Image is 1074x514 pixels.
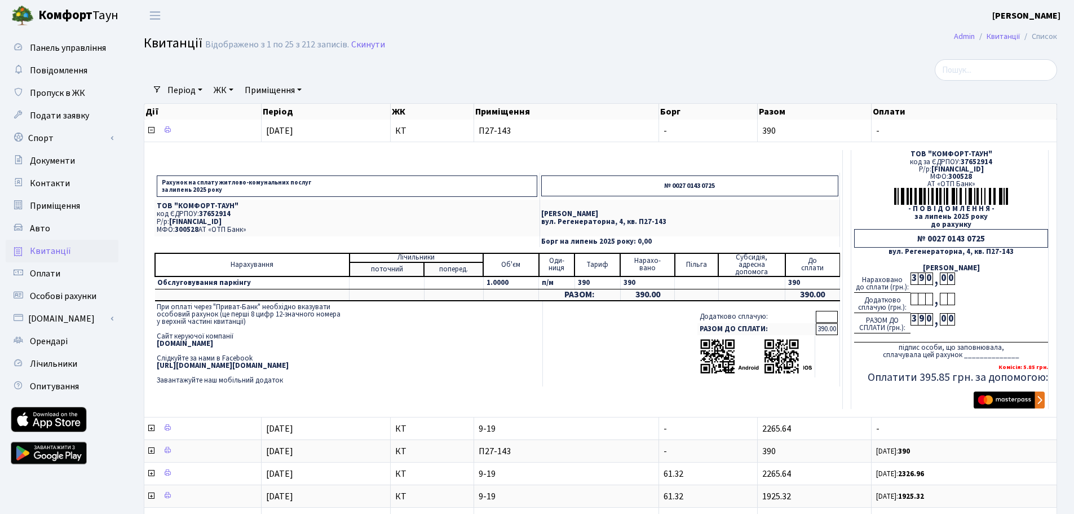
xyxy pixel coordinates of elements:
[700,338,812,375] img: apps-qrcodes.png
[6,150,118,172] a: Документи
[266,423,293,435] span: [DATE]
[395,469,469,478] span: КТ
[240,81,306,100] a: Приміщення
[940,273,947,285] div: 0
[664,490,683,503] span: 61.32
[854,205,1048,213] div: - П О В І Д О М Л Е Н Н Я -
[918,313,925,326] div: 9
[987,30,1020,42] a: Квитанції
[157,218,537,226] p: Р/р:
[854,342,1048,359] div: підпис особи, що заповнювала, сплачувала цей рахунок ______________
[266,490,293,503] span: [DATE]
[854,213,1048,221] div: за липень 2025 року
[474,104,659,120] th: Приміщення
[6,82,118,104] a: Пропуск в ЖК
[854,151,1048,158] div: ТОВ "КОМФОРТ-ТАУН"
[876,446,910,456] small: [DATE]:
[992,10,1060,22] b: [PERSON_NAME]
[479,424,654,433] span: 9-19
[6,104,118,127] a: Подати заявку
[6,37,118,59] a: Панель управління
[38,6,118,25] span: Таун
[992,9,1060,23] a: [PERSON_NAME]
[620,289,675,301] td: 390.00
[541,210,838,218] p: [PERSON_NAME]
[876,469,924,479] small: [DATE]:
[954,30,975,42] a: Admin
[854,229,1048,248] div: № 0027 0143 0725
[30,177,70,190] span: Контакти
[932,273,940,285] div: ,
[6,353,118,375] a: Лічильники
[762,490,791,503] span: 1925.32
[925,273,932,285] div: 0
[6,375,118,398] a: Опитування
[483,276,539,289] td: 1.0000
[947,313,954,326] div: 0
[998,363,1048,371] b: Комісія: 5.85 грн.
[541,218,838,226] p: вул. Регенераторна, 4, кв. П27-143
[30,245,71,257] span: Квитанції
[664,445,667,458] span: -
[6,330,118,353] a: Орендарі
[854,159,1048,166] div: код за ЄДРПОУ:
[6,59,118,82] a: Повідомлення
[664,423,667,435] span: -
[932,313,940,326] div: ,
[940,313,947,326] div: 0
[30,380,79,393] span: Опитування
[961,157,992,167] span: 37652914
[541,175,838,196] p: № 0027 0143 0725
[620,253,675,276] td: Нарахо- вано
[574,276,620,289] td: 390
[664,125,667,137] span: -
[350,253,483,262] td: Лічильники
[762,468,791,480] span: 2265.64
[30,64,87,77] span: Повідомлення
[155,276,350,289] td: Обслуговування паркінгу
[266,125,293,137] span: [DATE]
[144,104,262,120] th: Дії
[30,290,96,302] span: Особові рахунки
[157,361,289,371] b: [URL][DOMAIN_NAME][DOMAIN_NAME]
[854,166,1048,173] div: Р/р:
[911,273,918,285] div: 3
[6,307,118,330] a: [DOMAIN_NAME]
[697,311,815,323] td: Додатково сплачую:
[169,217,222,227] span: [FINANCIAL_ID]
[141,6,169,25] button: Переключити навігацію
[351,39,385,50] a: Скинути
[30,109,89,122] span: Подати заявку
[157,210,537,218] p: код ЄДРПОУ:
[876,424,1052,433] span: -
[199,209,231,219] span: 37652914
[30,222,50,235] span: Авто
[1020,30,1057,43] li: Список
[30,87,85,99] span: Пропуск в ЖК
[30,42,106,54] span: Панель управління
[898,491,924,502] b: 1925.32
[854,273,911,293] div: Нараховано до сплати (грн.):
[266,468,293,480] span: [DATE]
[718,253,785,276] td: Субсидія, адресна допомога
[30,358,77,370] span: Лічильники
[6,285,118,307] a: Особові рахунки
[30,267,60,280] span: Оплати
[911,313,918,326] div: 3
[937,25,1074,49] nav: breadcrumb
[395,492,469,501] span: КТ
[854,313,911,333] div: РАЗОМ ДО СПЛАТИ (грн.):
[539,289,620,301] td: РАЗОМ:
[424,262,483,276] td: поперед.
[762,445,776,458] span: 390
[898,446,910,456] b: 390
[854,221,1048,229] div: до рахунку
[675,253,718,276] td: Пільга
[947,273,954,285] div: 0
[898,469,924,479] b: 2326.96
[785,289,840,301] td: 390.00
[854,248,1048,256] div: вул. Регенераторна, 4, кв. П27-143
[539,253,574,276] td: Оди- ниця
[854,173,1048,181] div: МФО:
[948,172,972,182] span: 300528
